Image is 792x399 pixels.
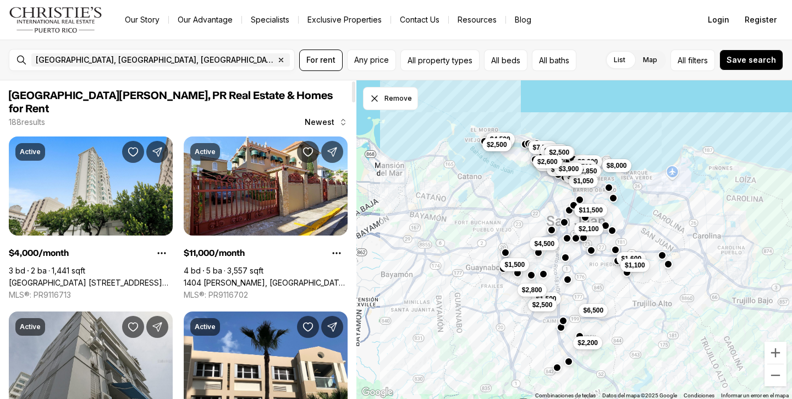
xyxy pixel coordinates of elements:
[9,7,103,33] img: logo
[544,146,565,155] span: $9,500
[391,12,448,28] button: Contact Us
[532,50,576,71] button: All baths
[9,278,173,288] a: Condado Towers 30 WASHINGTON #14-S, SAN JUAN PR, 00907
[568,172,588,181] span: $4,500
[621,254,641,263] span: $1,600
[572,162,592,171] span: $5,500
[363,87,418,110] button: Dismiss drawing
[487,140,507,149] span: $2,500
[684,392,714,398] a: Condiciones (se abre en una nueva pestaña)
[620,259,650,272] button: $1,100
[574,204,607,217] button: $11,500
[569,174,598,188] button: $1,050
[9,118,45,127] p: 188 results
[579,206,602,215] span: $11,500
[400,50,480,71] button: All property types
[122,141,144,163] button: Save Property: Condado Towers 30 WASHINGTON #14-S
[347,50,396,71] button: Any price
[559,165,579,173] span: $3,900
[36,56,274,64] span: [GEOGRAPHIC_DATA], [GEOGRAPHIC_DATA], [GEOGRAPHIC_DATA]
[306,56,335,64] span: For rent
[549,148,569,157] span: $2,500
[9,90,333,114] span: [GEOGRAPHIC_DATA][PERSON_NAME], PR Real Estate & Homes for Rent
[522,286,542,294] span: $2,800
[634,50,666,70] label: Map
[573,165,602,178] button: $2,850
[195,323,216,331] p: Active
[540,144,569,157] button: $9,500
[583,306,603,315] span: $6,500
[532,300,553,309] span: $2,500
[551,165,571,174] span: $6,000
[602,392,677,398] span: Datos del mapa ©2025 Google
[547,163,576,176] button: $6,000
[607,161,627,170] span: $8,000
[486,133,515,146] button: $4,500
[533,155,562,168] button: $2,600
[146,141,168,163] button: Share Property
[506,12,540,28] a: Blog
[573,336,602,349] button: $2,200
[678,54,686,66] span: All
[536,294,557,303] span: $1,500
[602,159,631,172] button: $8,000
[305,118,334,127] span: Newest
[482,138,512,151] button: $2,500
[484,50,527,71] button: All beds
[579,304,608,317] button: $6,500
[534,239,554,248] span: $4,500
[745,15,777,24] span: Register
[299,50,343,71] button: For rent
[449,12,505,28] a: Resources
[554,162,584,176] button: $3,900
[321,141,343,163] button: Share Property
[326,242,348,264] button: Property options
[765,342,787,364] button: Acercar
[297,316,319,338] button: Save Property: 5 CARRION COURT #4
[146,316,168,338] button: Share Property
[544,146,574,159] button: $2,500
[670,50,715,71] button: Allfilters
[727,56,776,64] span: Save search
[518,283,547,297] button: $2,800
[122,316,144,338] button: Save Property: Apartamento 301 AVENIDA WILSON 85 #1
[504,260,525,269] span: $1,500
[20,147,41,156] p: Active
[563,170,592,183] button: $4,500
[354,56,389,64] span: Any price
[184,278,348,288] a: 1404 VILA MAYO, SAN JUAN PR, 00907
[151,242,173,264] button: Property options
[528,298,557,311] button: $2,500
[617,252,646,265] button: $1,600
[195,147,216,156] p: Active
[765,364,787,386] button: Alejar
[537,157,558,166] span: $2,600
[297,141,319,163] button: Save Property: 1404 VILA MAYO
[605,50,634,70] label: List
[573,177,593,185] span: $1,050
[116,12,168,28] a: Our Story
[579,225,599,233] span: $2,100
[20,323,41,331] p: Active
[490,135,510,144] span: $4,500
[625,261,645,270] span: $1,100
[299,12,391,28] a: Exclusive Properties
[708,15,729,24] span: Login
[577,167,597,176] span: $2,850
[738,9,783,31] button: Register
[721,392,789,398] a: Informar un error en el mapa
[688,54,708,66] span: filters
[701,9,736,31] button: Login
[577,338,598,347] span: $2,200
[577,157,598,166] span: $2,000
[574,222,603,236] button: $2,100
[529,141,558,154] button: $7,500
[321,316,343,338] button: Share Property
[533,143,553,152] span: $7,500
[530,237,559,250] button: $4,500
[169,12,241,28] a: Our Advantage
[500,258,529,271] button: $1,500
[298,111,354,133] button: Newest
[568,160,597,173] button: $5,500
